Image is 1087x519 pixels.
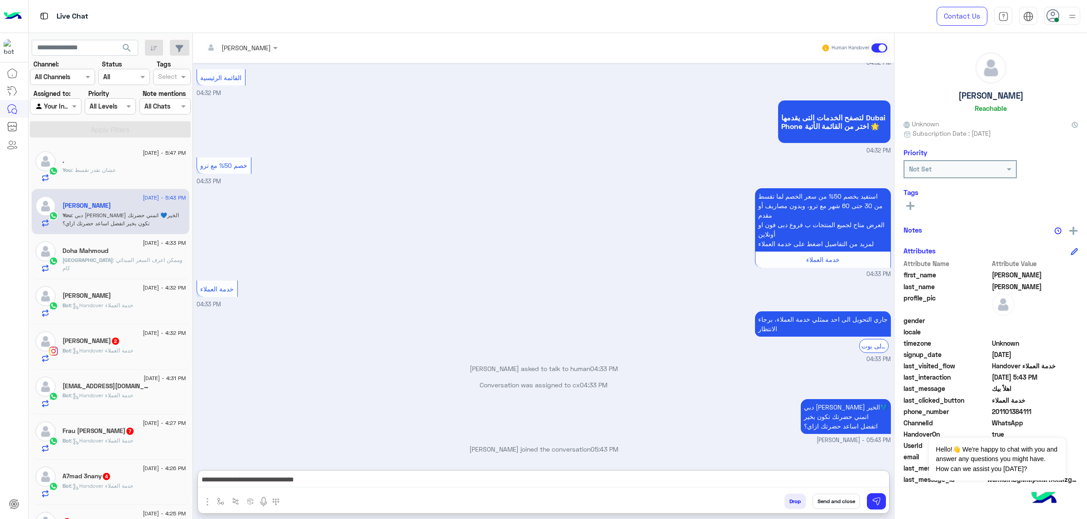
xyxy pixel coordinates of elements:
span: [PERSON_NAME] - 05:43 PM [817,436,891,445]
span: Subscription Date : [DATE] [913,129,991,138]
img: Logo [4,7,22,26]
span: last_interaction [904,372,990,382]
span: Attribute Value [992,259,1078,268]
span: 04:33 PM [866,355,891,364]
span: 04:33 PM [580,381,607,389]
span: [DATE] - 4:26 PM [143,464,186,472]
img: create order [247,498,254,505]
span: Bot [63,302,71,309]
button: search [116,40,138,59]
span: first_name [904,270,990,280]
h5: عادل احمد [63,292,111,300]
label: Channel: [34,59,59,69]
img: notes [1054,227,1062,234]
span: Unknown [904,119,939,129]
span: 04:33 PM [866,270,891,279]
label: Note mentions [143,89,186,98]
p: 15/8/2025, 4:33 PM [755,188,891,252]
span: search [121,43,132,53]
img: make a call [272,498,279,505]
span: last_visited_flow [904,361,990,371]
span: You [63,167,72,173]
span: null [992,327,1078,337]
span: locale [904,327,990,337]
p: Live Chat [57,10,88,23]
span: 4 [103,473,110,480]
span: 04:33 PM [197,301,221,308]
img: defaultAdmin.png [992,293,1015,316]
span: last_name [904,282,990,291]
span: null [992,316,1078,325]
span: : Handover خدمة العملاء [71,482,133,489]
img: defaultAdmin.png [976,52,1006,83]
span: 2 [112,338,119,345]
span: Handover خدمة العملاء [992,361,1078,371]
span: [DATE] - 5:43 PM [143,194,186,202]
img: tab [1023,11,1034,22]
span: خدمة العملاء [992,395,1078,405]
h6: Tags [904,188,1078,196]
button: select flow [213,494,228,509]
span: profile_pic [904,293,990,314]
span: HandoverOn [904,429,990,439]
span: دبي فون مهند احمد مساء الخير💙 اتمني حضرتك تكون بخير اتفضل اساعد حضرتك ازاي؟ [63,212,179,227]
p: 15/8/2025, 4:33 PM [755,311,891,337]
span: [DATE] - 5:47 PM [143,149,186,157]
span: : Handover خدمة العملاء [71,302,133,309]
span: اهلاً بيك [992,384,1078,393]
span: signup_date [904,350,990,359]
a: Contact Us [937,7,987,26]
img: defaultAdmin.png [35,196,56,216]
span: لتصفح الخدمات التى يقدمها Dubai Phone اختر من القائمة الأتية 🌟 [781,113,887,130]
img: WhatsApp [49,257,58,266]
span: 04:32 PM [197,90,221,96]
label: Status [102,59,122,69]
span: [DATE] - 4:32 PM [143,284,186,292]
span: last_message_sentiment [904,463,990,473]
h5: Frau Enas Abdeen [63,427,135,435]
span: [DATE] - 4:31 PM [144,374,186,382]
span: last_clicked_button [904,395,990,405]
img: WhatsApp [49,392,58,401]
img: WhatsApp [49,167,58,176]
span: timezone [904,338,990,348]
img: profile [1067,11,1078,22]
img: tab [998,11,1009,22]
h5: Ahmed Bassem [63,337,120,345]
span: خصم 50% مع ترو [200,162,247,169]
span: وممكن اعرف السعر المبدائي كام [63,257,183,271]
button: Trigger scenario [228,494,243,509]
h6: Priority [904,148,927,157]
label: Assigned to: [34,89,71,98]
img: send attachment [202,496,213,507]
button: Apply Filters [30,121,191,138]
img: Trigger scenario [232,498,239,505]
img: select flow [217,498,224,505]
img: defaultAdmin.png [35,467,56,487]
span: Bot [63,392,71,399]
span: : Handover خدمة العملاء [71,437,133,444]
span: 04:33 PM [197,178,221,185]
span: [DATE] - 4:33 PM [143,239,186,247]
img: WhatsApp [49,211,58,220]
div: Select [157,71,177,83]
p: Conversation was assigned to cx [197,380,891,390]
span: [GEOGRAPHIC_DATA] [63,257,113,263]
span: عشان نقدر نقسط [72,167,116,173]
span: You [63,212,72,219]
span: 04:32 PM [866,59,891,67]
span: Hello!👋 We're happy to chat with you and answer any questions you might have. How can we assist y... [929,438,1065,481]
span: 2025-08-10T04:31:05.124Z [992,350,1078,359]
span: Bot [63,437,71,444]
button: Drop [784,494,806,509]
img: tab [38,10,50,22]
span: email [904,452,990,462]
h5: Doha Mahmoud [63,247,108,255]
label: Priority [88,89,109,98]
p: [PERSON_NAME] asked to talk to human [197,364,891,373]
span: Attribute Name [904,259,990,268]
img: WhatsApp [49,301,58,310]
span: 2025-08-15T14:43:41.542268Z [992,372,1078,382]
p: [PERSON_NAME] joined the conversation [197,444,891,454]
span: 04:32 PM [866,147,891,155]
